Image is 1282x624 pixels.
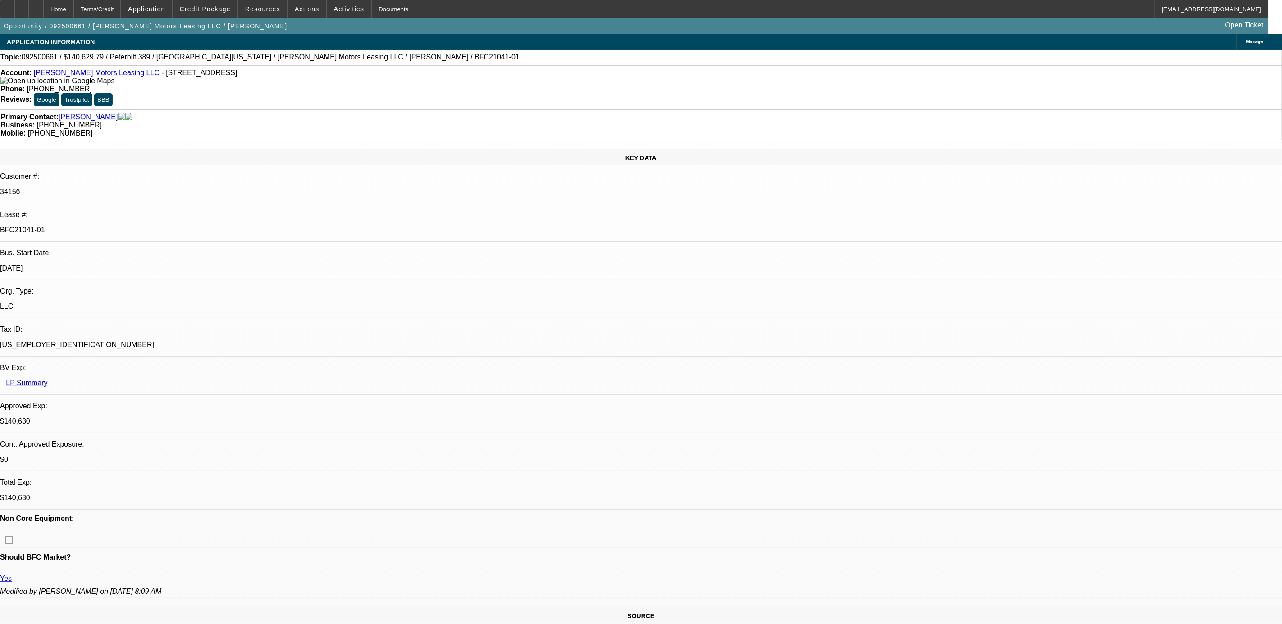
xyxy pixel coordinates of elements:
strong: Account: [0,69,32,77]
span: Activities [334,5,365,13]
span: Resources [245,5,280,13]
strong: Phone: [0,85,25,93]
strong: Mobile: [0,129,26,137]
a: [PERSON_NAME] Motors Leasing LLC [34,69,160,77]
span: APPLICATION INFORMATION [7,38,95,45]
strong: Reviews: [0,95,32,103]
button: Application [121,0,172,18]
span: 092500661 / $140,629.79 / Peterbilt 389 / [GEOGRAPHIC_DATA][US_STATE] / [PERSON_NAME] Motors Leas... [22,53,520,61]
button: Trustpilot [61,93,92,106]
span: [PHONE_NUMBER] [37,121,102,129]
span: Credit Package [180,5,231,13]
strong: Topic: [0,53,22,61]
span: - [STREET_ADDRESS] [161,69,237,77]
a: View Google Maps [0,77,114,85]
strong: Primary Contact: [0,113,59,121]
span: Actions [295,5,319,13]
a: [PERSON_NAME] [59,113,118,121]
img: Open up location in Google Maps [0,77,114,85]
span: Manage [1246,39,1263,44]
button: BBB [94,93,113,106]
img: facebook-icon.png [118,113,125,121]
strong: Business: [0,121,35,129]
span: Opportunity / 092500661 / [PERSON_NAME] Motors Leasing LLC / [PERSON_NAME] [4,23,287,30]
a: LP Summary [6,379,47,387]
button: Activities [327,0,371,18]
span: [PHONE_NUMBER] [27,129,92,137]
span: Application [128,5,165,13]
span: [PHONE_NUMBER] [27,85,92,93]
a: Open Ticket [1222,18,1267,33]
img: linkedin-icon.png [125,113,132,121]
button: Resources [238,0,287,18]
span: KEY DATA [625,154,657,162]
button: Actions [288,0,326,18]
button: Credit Package [173,0,237,18]
button: Google [34,93,59,106]
span: SOURCE [628,612,655,619]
